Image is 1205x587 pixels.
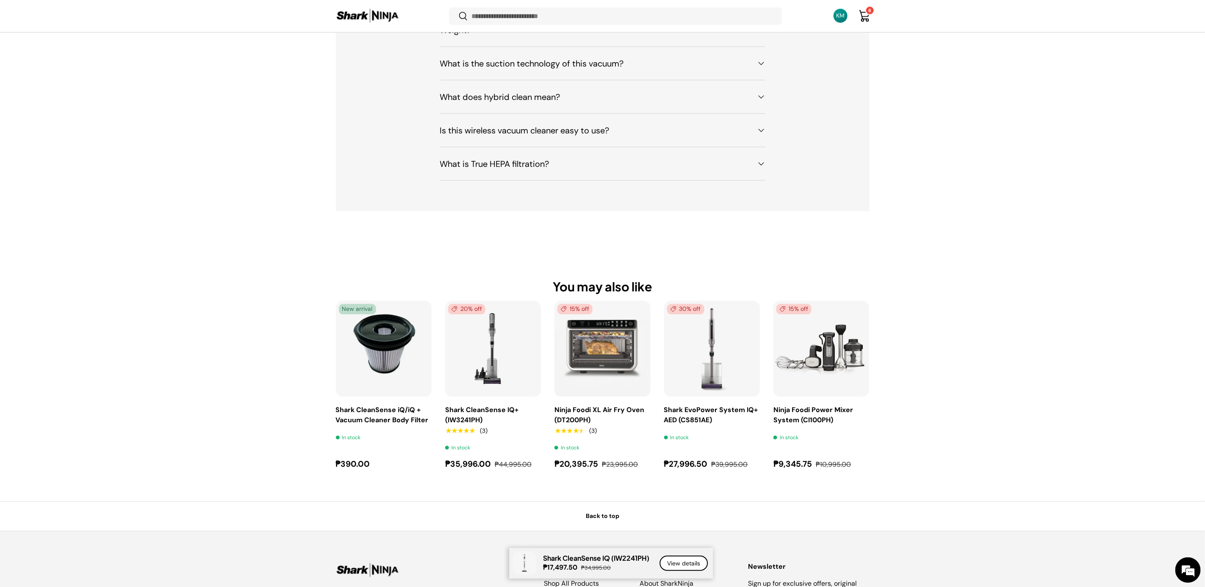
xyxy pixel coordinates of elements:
a: Ninja Foodi Power Mixer System (CI100PH) [773,406,853,425]
a: KM [831,6,850,25]
strong: ₱17,497.50 [543,563,579,572]
a: Ninja Foodi XL Air Fry Oven (DT200PH) [554,406,644,425]
a: View details [659,556,708,571]
h4: What is True HEPA filtration? [440,158,752,170]
a: Shark EvoPower System IQ+ AED (CS851AE) [664,301,760,397]
h2: Newsletter [748,562,870,572]
span: 15% off [776,304,812,315]
span: 20% off [448,304,485,315]
a: Ninja Foodi Power Mixer System (CI100PH) [773,301,869,397]
a: Shark CleanSense iQ/iQ + Vacuum Cleaner Body Filter [336,301,432,397]
h4: What is the suction technology of this vacuum? [440,57,752,70]
a: Shark CleanSense IQ+ (IW3241PH) [445,301,541,397]
summary: Is this wireless vacuum cleaner easy to use? [440,114,765,147]
a: Ninja Foodi XL Air Fry Oven (DT200PH) [554,301,650,397]
h2: You may also like [336,279,870,295]
span: New arrival [339,304,376,315]
img: shark-kion-iw2241-full-view-shark-ninja-philippines [512,551,536,575]
span: 30% off [667,304,704,315]
a: Shark CleanSense IQ+ (IW3241PH) [445,406,518,425]
div: KM [836,11,845,20]
summary: What does hybrid clean mean? [440,80,765,114]
a: Shark CleanSense iQ/iQ + Vacuum Cleaner Body Filter [336,406,429,425]
a: Shark EvoPower System IQ+ AED (CS851AE) [664,406,758,425]
h4: Is this wireless vacuum cleaner easy to use? [440,124,752,137]
img: Shark Ninja Philippines [336,8,399,24]
span: 6 [868,8,871,14]
p: Shark CleanSense IQ (IW2241PH) [543,554,649,562]
summary: What is True HEPA filtration? [440,147,765,180]
h4: What does hybrid clean mean? [440,91,752,103]
s: ₱34,995.00 [581,564,611,571]
img: shark-cleansense-auto-empty-dock-iw3241ae-full-view-sharkninja-philippines [445,301,541,397]
summary: What is the suction technology of this vacuum? [440,47,765,80]
span: 15% off [557,304,593,315]
img: ninja-foodi-xl-air-fry-oven-with-sample-food-content-full-view-sharkninja-philippines [554,301,650,397]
